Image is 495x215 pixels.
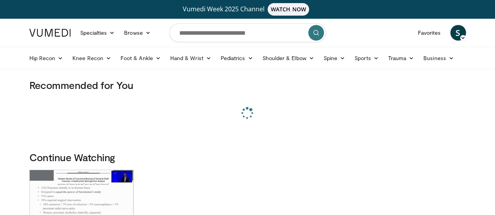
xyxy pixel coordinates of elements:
[31,3,465,16] a: Vumedi Week 2025 ChannelWATCH NOW
[68,50,116,66] a: Knee Recon
[413,25,446,41] a: Favorites
[419,50,459,66] a: Business
[25,50,68,66] a: Hip Recon
[268,3,309,16] span: WATCH NOW
[383,50,419,66] a: Trauma
[119,25,155,41] a: Browse
[166,50,216,66] a: Hand & Wrist
[29,79,466,91] h3: Recommended for You
[29,29,71,37] img: VuMedi Logo
[169,23,326,42] input: Search topics, interventions
[258,50,319,66] a: Shoulder & Elbow
[29,151,466,163] h3: Continue Watching
[116,50,166,66] a: Foot & Ankle
[76,25,120,41] a: Specialties
[350,50,383,66] a: Sports
[216,50,258,66] a: Pediatrics
[319,50,350,66] a: Spine
[450,25,466,41] a: S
